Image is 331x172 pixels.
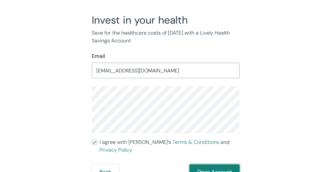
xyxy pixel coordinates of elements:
[172,139,219,145] a: Terms & Conditions
[92,29,240,45] p: Save for the healthcare costs of [DATE] with a Lively Health Savings Account
[100,146,132,153] a: Privacy Policy
[92,52,105,60] label: Email
[100,138,240,154] span: I agree with [PERSON_NAME]’s and
[92,14,240,27] h2: Invest in your health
